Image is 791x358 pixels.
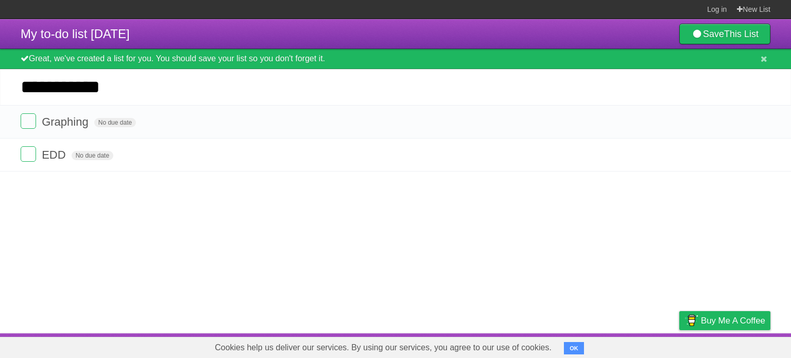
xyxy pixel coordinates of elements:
label: Done [21,113,36,129]
button: OK [564,342,584,354]
img: Buy me a coffee [684,312,698,329]
a: Buy me a coffee [679,311,770,330]
span: My to-do list [DATE] [21,27,130,41]
label: Done [21,146,36,162]
span: EDD [42,148,68,161]
a: About [542,336,564,355]
a: Developers [576,336,618,355]
span: Buy me a coffee [701,312,765,330]
a: Suggest a feature [706,336,770,355]
span: No due date [94,118,136,127]
span: Graphing [42,115,91,128]
b: This List [724,29,759,39]
span: No due date [72,151,113,160]
a: Privacy [666,336,693,355]
a: Terms [631,336,654,355]
a: SaveThis List [679,24,770,44]
span: Cookies help us deliver our services. By using our services, you agree to our use of cookies. [204,337,562,358]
